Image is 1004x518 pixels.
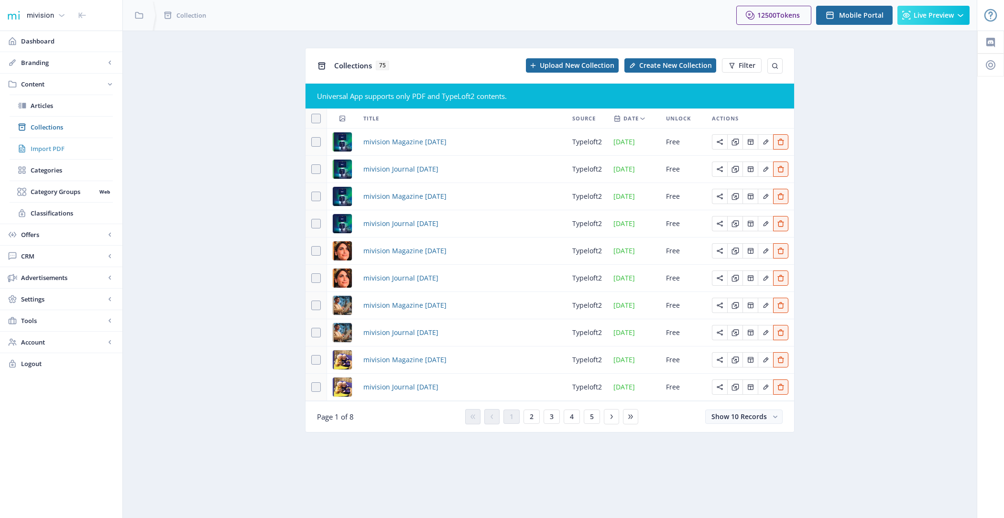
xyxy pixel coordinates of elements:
[10,117,113,138] a: Collections
[333,214,352,233] img: 72d0d4c7-5070-46cf-950b-06a0f92ed3b4.jpg
[567,237,608,265] td: typeloft2
[727,355,742,364] a: Edit page
[31,122,113,132] span: Collections
[6,8,21,23] img: 1f20cf2a-1a19-485c-ac21-848c7d04f45b.png
[10,203,113,224] a: Classifications
[758,246,773,255] a: Edit page
[608,265,660,292] td: [DATE]
[727,246,742,255] a: Edit page
[10,138,113,159] a: Import PDF
[96,187,113,196] nb-badge: Web
[333,323,352,342] img: a9cb1d12-c488-4537-9d43-7c3242048a6a.jpg
[363,218,438,229] a: mivision Journal [DATE]
[758,273,773,282] a: Edit page
[742,218,758,227] a: Edit page
[727,218,742,227] a: Edit page
[363,191,447,202] a: mivision Magazine [DATE]
[572,113,596,124] span: Source
[712,164,727,173] a: Edit page
[705,410,783,424] button: Show 10 Records
[363,113,379,124] span: Title
[305,48,795,432] app-collection-view: Collections
[363,272,438,284] span: mivision Journal [DATE]
[363,300,447,311] span: mivision Magazine [DATE]
[31,187,96,196] span: Category Groups
[660,346,706,374] td: Free
[526,58,619,73] button: Upload New Collection
[758,355,773,364] a: Edit page
[363,163,438,175] a: mivision Journal [DATE]
[608,319,660,346] td: [DATE]
[773,246,788,255] a: Edit page
[660,237,706,265] td: Free
[739,62,755,69] span: Filter
[10,95,113,116] a: Articles
[712,113,739,124] span: Actions
[333,378,352,397] img: 806636fa-4d5d-4a30-8ac1-1cd56a1f7b8c.jpg
[363,381,438,393] a: mivision Journal [DATE]
[742,382,758,391] a: Edit page
[31,144,113,153] span: Import PDF
[21,294,105,304] span: Settings
[540,62,614,69] span: Upload New Collection
[21,36,115,46] span: Dashboard
[567,129,608,156] td: typeloft2
[712,191,727,200] a: Edit page
[21,79,105,89] span: Content
[317,91,783,101] div: Universal App supports only PDF and TypeLoft2 contents.
[712,300,727,309] a: Edit page
[31,101,113,110] span: Articles
[758,218,773,227] a: Edit page
[503,410,520,424] button: 1
[773,327,788,336] a: Edit page
[773,355,788,364] a: Edit page
[776,11,800,20] span: Tokens
[363,354,447,366] a: mivision Magazine [DATE]
[727,382,742,391] a: Edit page
[590,413,594,421] span: 5
[10,160,113,181] a: Categories
[742,246,758,255] a: Edit page
[524,410,540,424] button: 2
[660,183,706,210] td: Free
[567,346,608,374] td: typeloft2
[363,136,447,148] a: mivision Magazine [DATE]
[333,160,352,179] img: 1bdeaa01-db5e-4aec-8046-0d1e4f476441.jpg
[727,191,742,200] a: Edit page
[727,327,742,336] a: Edit page
[608,292,660,319] td: [DATE]
[758,327,773,336] a: Edit page
[21,230,105,239] span: Offers
[773,218,788,227] a: Edit page
[773,137,788,146] a: Edit page
[742,273,758,282] a: Edit page
[333,187,352,206] img: 72d0d4c7-5070-46cf-950b-06a0f92ed3b4.jpg
[333,296,352,315] img: a9cb1d12-c488-4537-9d43-7c3242048a6a.jpg
[742,300,758,309] a: Edit page
[624,58,716,73] button: Create New Collection
[567,319,608,346] td: typeloft2
[660,156,706,183] td: Free
[333,269,352,288] img: 7d8c833c-88cc-4bf2-a5e2-8c9cdec03a2a.jpg
[530,413,534,421] span: 2
[660,292,706,319] td: Free
[712,218,727,227] a: Edit page
[376,61,389,70] span: 75
[660,374,706,401] td: Free
[334,61,372,70] span: Collections
[773,273,788,282] a: Edit page
[567,156,608,183] td: typeloft2
[21,316,105,325] span: Tools
[363,327,438,338] a: mivision Journal [DATE]
[608,237,660,265] td: [DATE]
[31,165,113,175] span: Categories
[712,382,727,391] a: Edit page
[550,413,554,421] span: 3
[363,245,447,257] a: mivision Magazine [DATE]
